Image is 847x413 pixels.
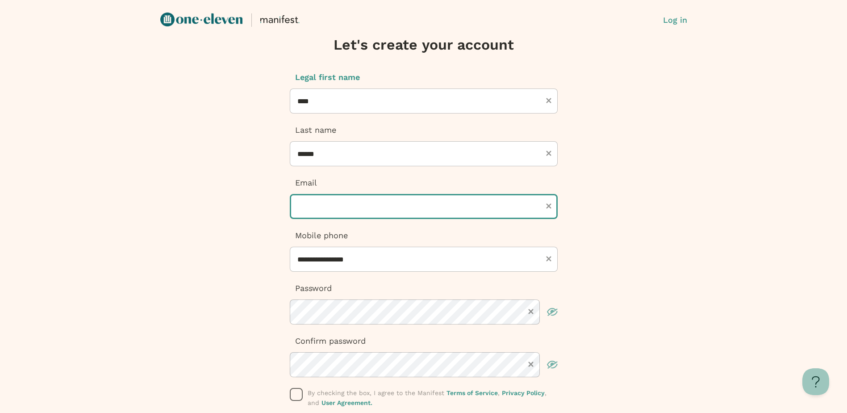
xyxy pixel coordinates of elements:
p: Email [290,177,558,189]
p: Confirm password [290,335,558,347]
p: Password [290,282,558,294]
h3: Let's create your account [290,36,558,54]
p: Last name [290,124,558,136]
a: User Agreement. [321,399,372,406]
img: OneEleven [160,13,242,27]
p: Mobile phone [290,230,558,241]
a: Privacy Policy [502,389,545,396]
span: By checking the box, I agree to the Manifest , , and [308,389,547,406]
p: Legal first name [290,72,558,83]
iframe: Toggle Customer Support [802,368,829,395]
a: Terms of Service [446,389,498,396]
button: Log in [663,14,687,26]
